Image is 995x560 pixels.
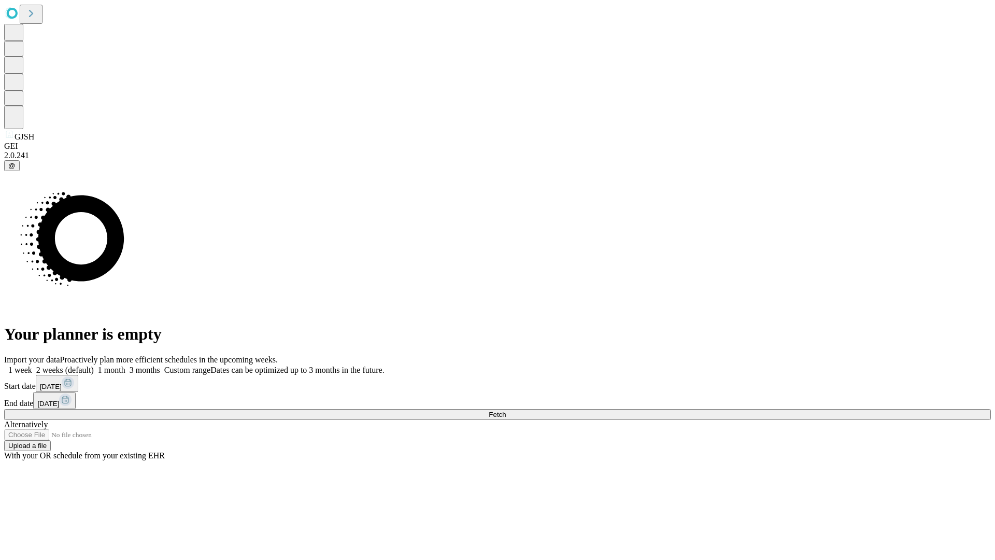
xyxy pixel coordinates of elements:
button: Fetch [4,409,991,420]
button: Upload a file [4,440,51,451]
div: End date [4,392,991,409]
button: [DATE] [36,375,78,392]
span: Alternatively [4,420,48,429]
span: Fetch [489,411,506,418]
span: @ [8,162,16,170]
span: With your OR schedule from your existing EHR [4,451,165,460]
span: 1 month [98,366,125,374]
span: Dates can be optimized up to 3 months in the future. [210,366,384,374]
span: 2 weeks (default) [36,366,94,374]
span: Import your data [4,355,60,364]
span: [DATE] [40,383,62,390]
span: 1 week [8,366,32,374]
div: 2.0.241 [4,151,991,160]
div: GEI [4,142,991,151]
span: GJSH [15,132,34,141]
button: [DATE] [33,392,76,409]
span: 3 months [130,366,160,374]
span: [DATE] [37,400,59,408]
span: Custom range [164,366,210,374]
h1: Your planner is empty [4,325,991,344]
button: @ [4,160,20,171]
div: Start date [4,375,991,392]
span: Proactively plan more efficient schedules in the upcoming weeks. [60,355,278,364]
